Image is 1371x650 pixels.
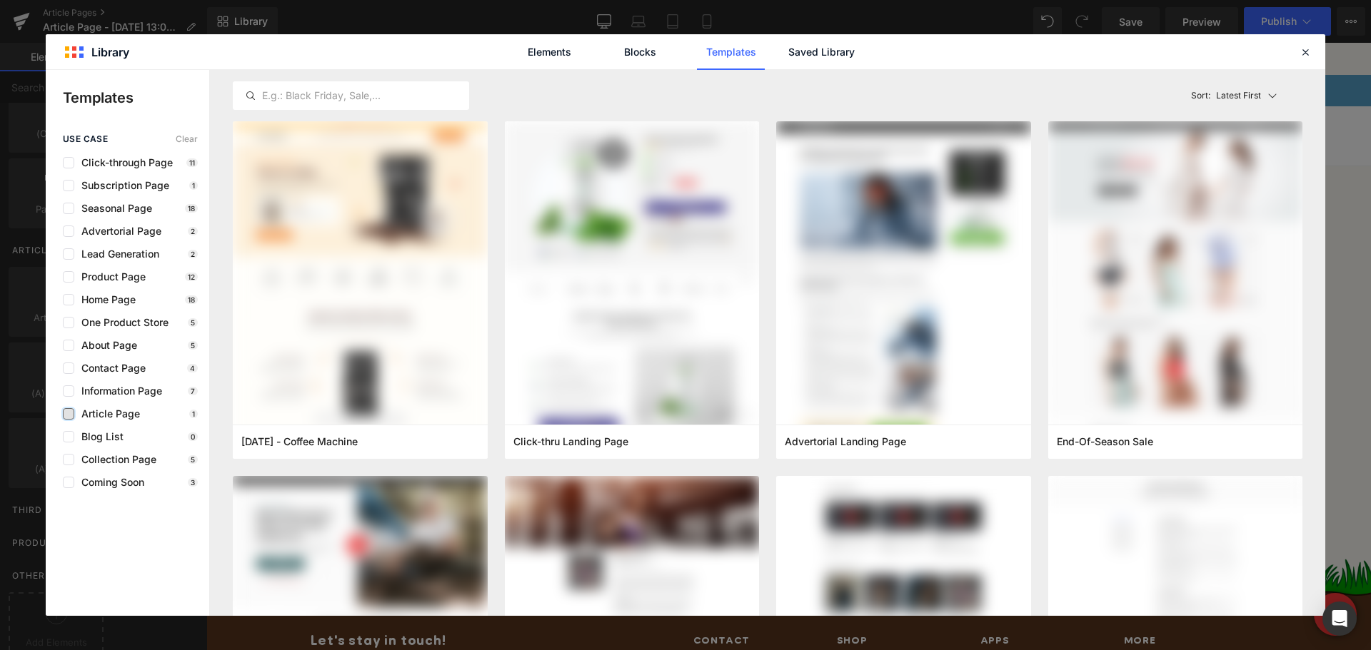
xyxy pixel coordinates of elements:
p: Latest First [1216,89,1261,102]
p: 4 [187,364,198,372]
span: use case [63,134,108,144]
span: Article Page [74,408,140,420]
p: 12 [185,273,198,281]
p: 7 [188,387,198,395]
span: Contact Page [74,362,146,374]
button: Rewards program [5,382,25,503]
a: Elements [516,34,583,70]
summary: Search [950,83,970,103]
span: Product Page [74,271,146,283]
summary: Shop [323,64,369,121]
span: Home Page [74,294,136,305]
span: One Product Store [74,317,169,328]
span: Advertorial Page [74,225,161,237]
p: 1 [189,410,198,418]
nav: breadcrumbs [101,123,1065,156]
span: Subscription Page [74,180,169,191]
p: Let's stay in touch! [104,589,487,605]
span: Click-thru Landing Page [513,435,628,448]
span: Advertorial Landing Page [785,435,906,448]
a: Saved Library [788,34,855,70]
summary: Schools [571,64,634,121]
p: or Drag & Drop elements from left sidebar [177,447,988,457]
p: 2 [188,250,198,258]
a: Mrs [PERSON_NAME] [196,134,299,146]
p: 0 [188,432,198,441]
span: Blog List [74,431,124,442]
p: 2 [188,227,198,235]
p: 5 [188,455,198,464]
span: Coming Soon [74,477,144,488]
p: 18 [185,204,198,213]
span: Lead Generation [74,248,159,260]
img: Mrs Wordsmith DEV [136,69,315,118]
span: Sort: [1191,91,1210,101]
span: Click-through Page [74,157,173,168]
p: 5 [188,341,198,350]
p: 3 [188,478,198,487]
span: Thanksgiving - Coffee Machine [241,435,358,448]
span: Seasonal Page [74,203,152,214]
p: 5 [188,318,198,327]
span: About Page [74,340,137,351]
p: 11 [186,158,198,167]
div: Open Intercom Messenger [1322,601,1357,636]
span: Clear [176,134,198,144]
a: Explore Template [518,407,647,435]
span: Information Page [74,385,162,397]
span: End-Of-Season Sale [1057,435,1153,448]
span: Collection Page [74,454,156,465]
p: Templates [63,87,209,108]
summary: Collections [380,64,465,121]
p: 1 [189,181,198,190]
a: Blocks [606,34,674,70]
p: 18 [185,295,198,304]
button: Latest FirstSort:Latest First [1185,81,1303,110]
a: Templates [697,34,765,70]
summary: Learn more [476,64,561,121]
a: Home [136,134,169,146]
input: E.g.: Black Friday, Sale,... [233,87,468,104]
